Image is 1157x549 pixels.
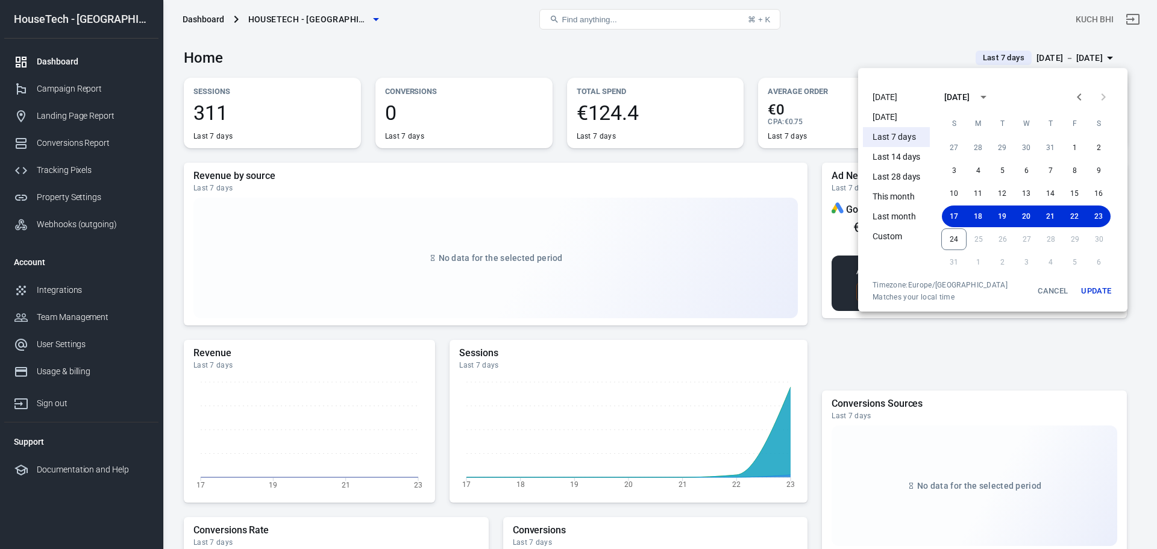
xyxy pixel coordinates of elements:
[1086,183,1111,204] button: 16
[863,87,930,107] li: [DATE]
[941,228,967,250] button: 24
[1038,183,1062,204] button: 14
[1038,137,1062,158] button: 31
[990,183,1014,204] button: 12
[1062,160,1086,181] button: 8
[863,167,930,187] li: Last 28 days
[1039,111,1061,136] span: Thursday
[1014,183,1038,204] button: 13
[863,187,930,207] li: This month
[1088,111,1109,136] span: Saturday
[991,111,1013,136] span: Tuesday
[1062,137,1086,158] button: 1
[1038,160,1062,181] button: 7
[863,107,930,127] li: [DATE]
[942,205,966,227] button: 17
[1062,205,1086,227] button: 22
[863,227,930,246] li: Custom
[863,127,930,147] li: Last 7 days
[863,147,930,167] li: Last 14 days
[1015,111,1037,136] span: Wednesday
[1038,205,1062,227] button: 21
[1086,137,1111,158] button: 2
[1077,280,1115,302] button: Update
[873,292,1008,302] span: Matches your local time
[873,280,1008,290] div: Timezone: Europe/[GEOGRAPHIC_DATA]
[942,137,966,158] button: 27
[966,160,990,181] button: 4
[942,160,966,181] button: 3
[1062,183,1086,204] button: 15
[863,207,930,227] li: Last month
[942,183,966,204] button: 10
[944,91,970,104] div: [DATE]
[1014,160,1038,181] button: 6
[966,137,990,158] button: 28
[990,137,1014,158] button: 29
[1086,160,1111,181] button: 9
[943,111,965,136] span: Sunday
[1033,280,1072,302] button: Cancel
[1086,205,1111,227] button: 23
[990,160,1014,181] button: 5
[990,205,1014,227] button: 19
[1014,137,1038,158] button: 30
[1014,205,1038,227] button: 20
[967,111,989,136] span: Monday
[1067,85,1091,109] button: Previous month
[966,183,990,204] button: 11
[966,205,990,227] button: 18
[973,87,994,107] button: calendar view is open, switch to year view
[1064,111,1085,136] span: Friday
